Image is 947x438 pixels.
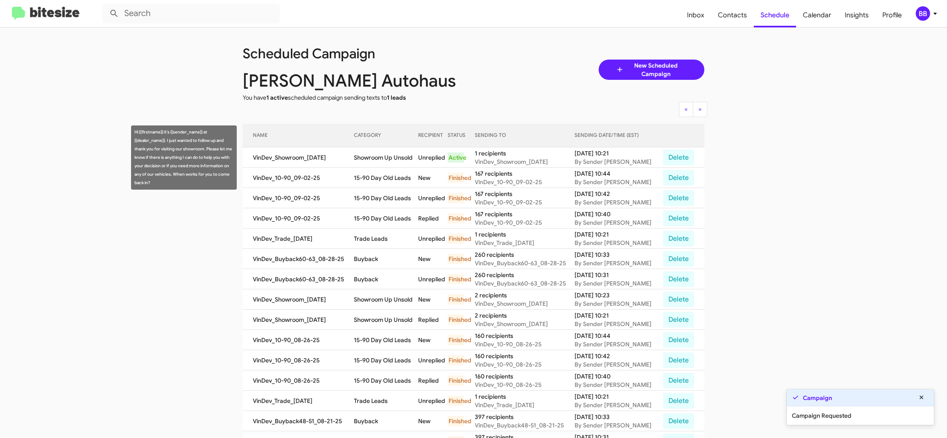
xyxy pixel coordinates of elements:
div: VinDev_10-90_09-02-25 [475,198,575,207]
a: Calendar [796,3,838,27]
div: VinDev_10-90_09-02-25 [475,218,575,227]
td: VinDev_10-90_08-26-25 [243,330,354,350]
button: Delete [663,170,694,186]
div: VinDev_Buyback48-51_08-21-25 [475,421,575,430]
span: 1 active [266,94,288,101]
div: 1 recipients [475,392,575,401]
div: Finished [448,315,464,325]
div: 2 recipients [475,311,575,320]
div: [DATE] 10:33 [575,413,659,421]
div: [DATE] 10:21 [575,311,659,320]
button: Next [693,102,707,117]
div: Finished [448,396,464,406]
div: [PERSON_NAME] Autohaus [236,76,480,85]
nav: Page navigation example [679,102,707,117]
td: Unreplied [418,188,448,208]
td: Unreplied [418,269,448,289]
div: 160 recipients [475,352,575,360]
td: VinDev_10-90_08-26-25 [243,350,354,370]
div: 260 recipients [475,250,575,259]
span: New Scheduled Campaign [624,61,687,78]
strong: Campaign [803,394,832,402]
td: VinDev_Buyback48-51_08-21-25 [243,411,354,431]
div: By Sender [PERSON_NAME] [575,299,659,308]
th: CATEGORY [354,124,418,147]
a: Contacts [711,3,754,27]
div: [DATE] 10:44 [575,332,659,340]
div: By Sender [PERSON_NAME] [575,239,659,247]
td: Unreplied [418,350,448,370]
div: Finished [448,213,464,223]
div: VinDev_Buyback60-63_08-28-25 [475,259,575,267]
div: 2 recipients [475,291,575,299]
div: 1 recipients [475,149,575,158]
td: Trade Leads [354,229,418,249]
div: VinDev_Showroom_[DATE] [475,320,575,328]
div: [DATE] 10:33 [575,250,659,259]
div: 397 recipients [475,413,575,421]
button: Delete [663,312,694,328]
button: Delete [663,271,694,287]
div: Finished [448,234,464,244]
div: Finished [448,375,464,386]
div: [DATE] 10:21 [575,230,659,239]
div: By Sender [PERSON_NAME] [575,198,659,207]
div: Finished [448,335,464,345]
a: Profile [876,3,909,27]
span: « [684,105,688,113]
td: 15-90 Day Old Leads [354,350,418,370]
div: VinDev_Trade_[DATE] [475,239,575,247]
div: 167 recipients [475,190,575,198]
td: VinDev_Trade_[DATE] [243,229,354,249]
div: [DATE] 10:40 [575,372,659,381]
div: 167 recipients [475,169,575,178]
div: [DATE] 10:42 [575,352,659,360]
div: 160 recipients [475,372,575,381]
div: VinDev_10-90_08-26-25 [475,381,575,389]
td: 15-90 Day Old Leads [354,208,418,229]
td: VinDev_10-90_09-02-25 [243,168,354,188]
button: Delete [663,352,694,368]
td: Buyback [354,269,418,289]
div: BB [916,6,930,21]
span: » [698,105,702,113]
div: By Sender [PERSON_NAME] [575,320,659,328]
div: VinDev_10-90_08-26-25 [475,360,575,369]
div: Scheduled Campaign [236,49,480,58]
div: Active [448,152,464,163]
td: New [418,249,448,269]
td: Trade Leads [354,391,418,411]
td: Unreplied [418,147,448,168]
span: Insights [838,3,876,27]
button: Delete [663,413,694,429]
td: Showroom Up Unsold [354,310,418,330]
th: SENDING DATE/TIME (EST) [575,124,659,147]
div: Campaign Requested [787,406,934,425]
div: VinDev_Trade_[DATE] [475,401,575,409]
div: Finished [448,355,464,365]
td: VinDev_10-90_09-02-25 [243,188,354,208]
div: By Sender [PERSON_NAME] [575,381,659,389]
td: VinDev_10-90_08-26-25 [243,370,354,391]
button: Delete [663,251,694,267]
div: 1 recipients [475,230,575,239]
div: By Sender [PERSON_NAME] [575,340,659,348]
td: VinDev_Showroom_[DATE] [243,289,354,310]
div: 160 recipients [475,332,575,340]
a: Inbox [680,3,711,27]
th: SENDING TO [475,124,575,147]
th: NAME [243,124,354,147]
div: By Sender [PERSON_NAME] [575,259,659,267]
div: [DATE] 10:31 [575,271,659,279]
div: Finished [448,173,464,183]
a: New Scheduled Campaign [599,60,705,80]
div: VinDev_Buyback60-63_08-28-25 [475,279,575,288]
td: VinDev_Showroom_[DATE] [243,147,354,168]
span: 1 leads [387,94,406,101]
td: VinDev_10-90_09-02-25 [243,208,354,229]
div: By Sender [PERSON_NAME] [575,158,659,166]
